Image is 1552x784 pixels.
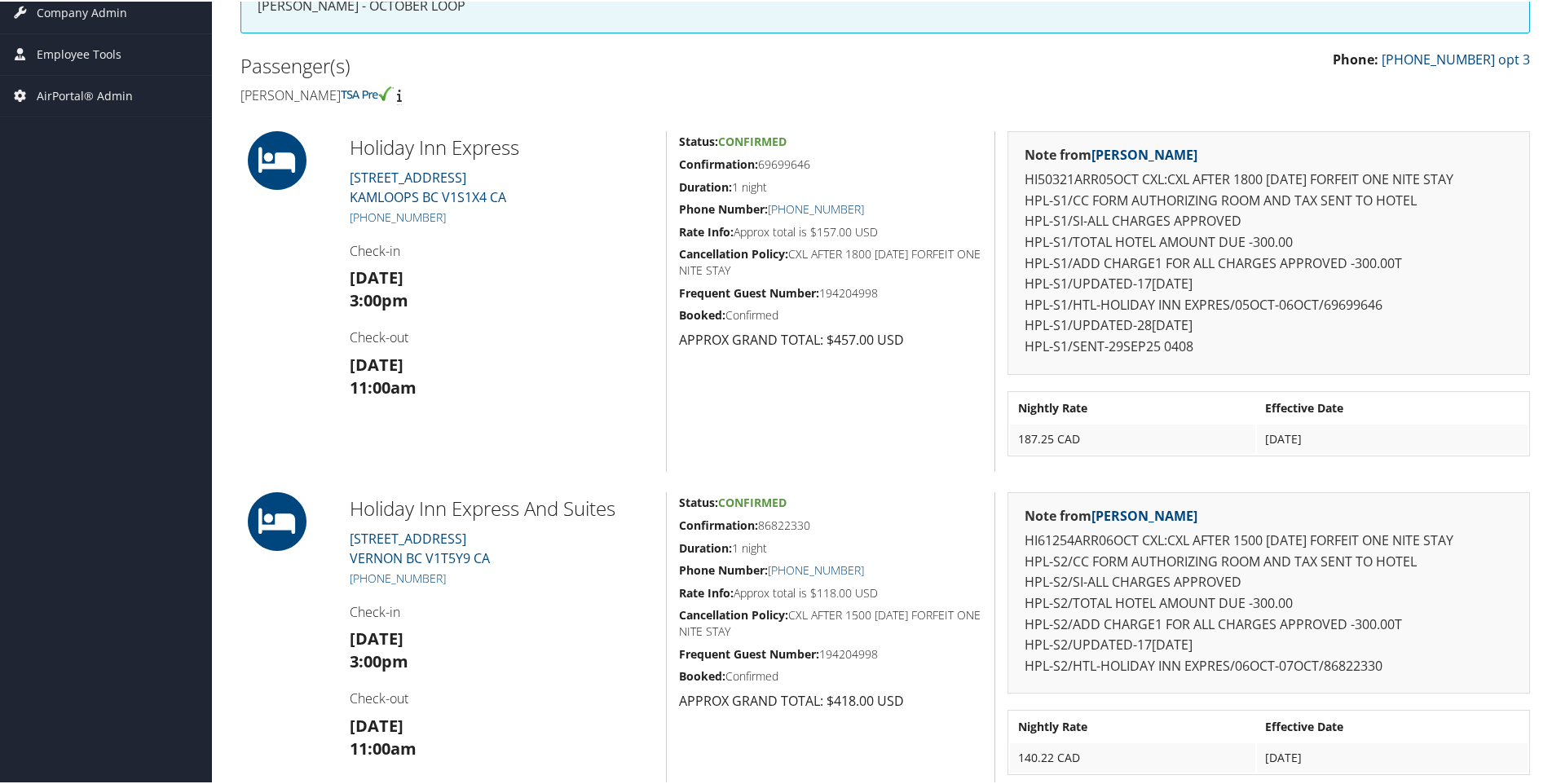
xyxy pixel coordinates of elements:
a: [PHONE_NUMBER] [768,561,864,576]
h4: Check-in [350,240,654,258]
p: HI50321ARR05OCT CXL:CXL AFTER 1800 [DATE] FORFEIT ONE NITE STAY HPL-S1/CC FORM AUTHORIZING ROOM A... [1025,168,1513,355]
a: [PERSON_NAME] [1091,505,1197,523]
h5: Confirmed [679,667,982,683]
td: 187.25 CAD [1010,423,1255,452]
strong: 3:00pm [350,649,408,671]
strong: Rate Info: [679,584,734,599]
h5: Confirmed [679,306,982,322]
strong: [DATE] [350,265,403,287]
strong: Rate Info: [679,222,734,238]
th: Nightly Rate [1010,711,1255,740]
strong: Frequent Guest Number: [679,645,819,660]
h5: 69699646 [679,155,982,171]
strong: [DATE] [350,352,403,374]
strong: Status: [679,493,718,509]
span: Confirmed [718,493,787,509]
h5: 1 night [679,178,982,194]
strong: Duration: [679,178,732,193]
h5: 194204998 [679,645,982,661]
strong: Note from [1025,144,1197,162]
th: Nightly Rate [1010,392,1255,421]
span: Employee Tools [37,33,121,73]
a: [PHONE_NUMBER] opt 3 [1382,49,1530,67]
a: [PHONE_NUMBER] [350,208,446,223]
strong: Frequent Guest Number: [679,284,819,299]
strong: Duration: [679,539,732,554]
h2: Holiday Inn Express [350,132,654,160]
img: tsa-precheck.png [341,85,394,99]
a: [STREET_ADDRESS]VERNON BC V1T5Y9 CA [350,528,490,566]
h5: 86822330 [679,516,982,532]
strong: [DATE] [350,626,403,648]
strong: 11:00am [350,375,417,397]
strong: Phone Number: [679,561,768,576]
span: AirPortal® Admin [37,74,133,115]
h5: Approx total is $118.00 USD [679,584,982,600]
strong: Phone Number: [679,200,768,215]
h5: 194204998 [679,284,982,300]
h5: CXL AFTER 1800 [DATE] FORFEIT ONE NITE STAY [679,244,982,276]
h5: Approx total is $157.00 USD [679,222,982,239]
p: APPROX GRAND TOTAL: $418.00 USD [679,689,982,711]
strong: [DATE] [350,713,403,735]
strong: Note from [1025,505,1197,523]
strong: Booked: [679,306,725,321]
strong: Confirmation: [679,516,758,531]
a: [PHONE_NUMBER] [350,569,446,584]
a: [PHONE_NUMBER] [768,200,864,215]
a: [PERSON_NAME] [1091,144,1197,162]
h4: Check-out [350,327,654,345]
strong: Cancellation Policy: [679,244,788,260]
th: Effective Date [1257,392,1528,421]
h5: 1 night [679,539,982,555]
span: Confirmed [718,132,787,148]
h2: Passenger(s) [240,51,873,78]
strong: Cancellation Policy: [679,606,788,621]
td: [DATE] [1257,423,1528,452]
h4: [PERSON_NAME] [240,85,873,103]
th: Effective Date [1257,711,1528,740]
h4: Check-in [350,601,654,619]
h5: CXL AFTER 1500 [DATE] FORFEIT ONE NITE STAY [679,606,982,637]
h2: Holiday Inn Express And Suites [350,493,654,521]
strong: Confirmation: [679,155,758,170]
p: APPROX GRAND TOTAL: $457.00 USD [679,328,982,350]
p: HI61254ARR06OCT CXL:CXL AFTER 1500 [DATE] FORFEIT ONE NITE STAY HPL-S2/CC FORM AUTHORIZING ROOM A... [1025,529,1513,675]
strong: 11:00am [350,736,417,758]
strong: Status: [679,132,718,148]
a: [STREET_ADDRESS]KAMLOOPS BC V1S1X4 CA [350,167,506,205]
strong: Booked: [679,667,725,682]
strong: Phone: [1333,49,1378,67]
strong: 3:00pm [350,288,408,310]
h4: Check-out [350,688,654,706]
td: 140.22 CAD [1010,742,1255,771]
td: [DATE] [1257,742,1528,771]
